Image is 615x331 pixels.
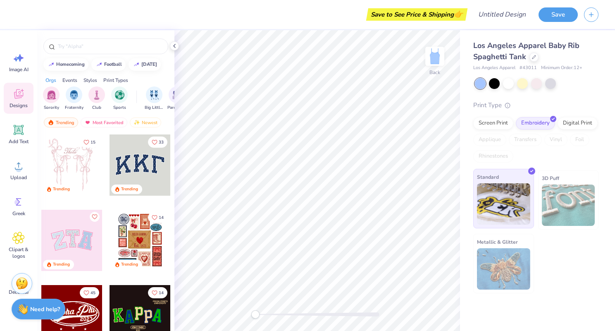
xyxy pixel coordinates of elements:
[10,174,27,181] span: Upload
[65,86,83,111] div: filter for Fraternity
[90,212,100,222] button: Like
[44,118,78,127] div: Trending
[91,140,95,144] span: 15
[477,237,518,246] span: Metallic & Glitter
[454,9,463,19] span: 👉
[251,310,260,319] div: Accessibility label
[509,134,542,146] div: Transfers
[159,140,164,144] span: 33
[473,41,579,62] span: Los Angeles Apparel Baby Rib Spaghetti Tank
[88,86,105,111] div: filter for Club
[80,137,99,148] button: Like
[91,291,95,295] span: 45
[88,86,105,111] button: filter button
[96,62,102,67] img: trend_line.gif
[516,117,555,130] div: Embroidery
[84,120,91,125] img: most_fav.gif
[65,86,83,111] button: filter button
[133,62,140,67] img: trend_line.gif
[81,118,127,127] div: Most Favorited
[44,105,59,111] span: Sorority
[544,134,567,146] div: Vinyl
[83,77,97,84] div: Styles
[104,62,122,67] div: football
[115,90,124,100] img: Sports Image
[148,287,167,298] button: Like
[172,90,182,100] img: Parent's Weekend Image
[48,120,54,125] img: trending.gif
[9,66,29,73] span: Image AI
[167,86,186,111] button: filter button
[427,48,443,65] img: Back
[9,289,29,295] span: Decorate
[121,186,138,192] div: Trending
[45,77,56,84] div: Orgs
[130,118,161,127] div: Newest
[56,62,85,67] div: homecoming
[92,90,101,100] img: Club Image
[145,105,164,111] span: Big Little Reveal
[53,186,70,192] div: Trending
[570,134,589,146] div: Foil
[62,77,77,84] div: Events
[473,101,598,110] div: Print Type
[141,62,157,67] div: halloween
[542,174,559,182] span: 3D Puff
[9,138,29,145] span: Add Text
[473,65,515,72] span: Los Angeles Apparel
[48,62,55,67] img: trend_line.gif
[43,58,88,71] button: homecoming
[47,90,56,100] img: Sorority Image
[558,117,598,130] div: Digital Print
[542,185,595,226] img: 3D Puff
[473,134,506,146] div: Applique
[167,105,186,111] span: Parent's Weekend
[113,105,126,111] span: Sports
[167,86,186,111] div: filter for Parent's Weekend
[145,86,164,111] div: filter for Big Little Reveal
[65,105,83,111] span: Fraternity
[159,216,164,220] span: 14
[92,105,101,111] span: Club
[129,58,161,71] button: [DATE]
[477,248,530,290] img: Metallic & Glitter
[472,6,532,23] input: Untitled Design
[80,287,99,298] button: Like
[133,120,140,125] img: newest.gif
[103,77,128,84] div: Print Types
[148,137,167,148] button: Like
[57,42,163,50] input: Try "Alpha"
[43,86,60,111] div: filter for Sorority
[477,173,499,181] span: Standard
[541,65,582,72] span: Minimum Order: 12 +
[368,8,465,21] div: Save to See Price & Shipping
[43,86,60,111] button: filter button
[148,212,167,223] button: Like
[473,150,513,163] div: Rhinestones
[429,69,440,76] div: Back
[53,261,70,268] div: Trending
[5,246,32,259] span: Clipart & logos
[150,90,159,100] img: Big Little Reveal Image
[477,183,530,225] img: Standard
[111,86,128,111] div: filter for Sports
[69,90,79,100] img: Fraternity Image
[473,117,513,130] div: Screen Print
[30,305,60,313] strong: Need help?
[10,102,28,109] span: Designs
[145,86,164,111] button: filter button
[520,65,537,72] span: # 43011
[91,58,126,71] button: football
[111,86,128,111] button: filter button
[12,210,25,217] span: Greek
[121,261,138,268] div: Trending
[159,291,164,295] span: 14
[539,7,578,22] button: Save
